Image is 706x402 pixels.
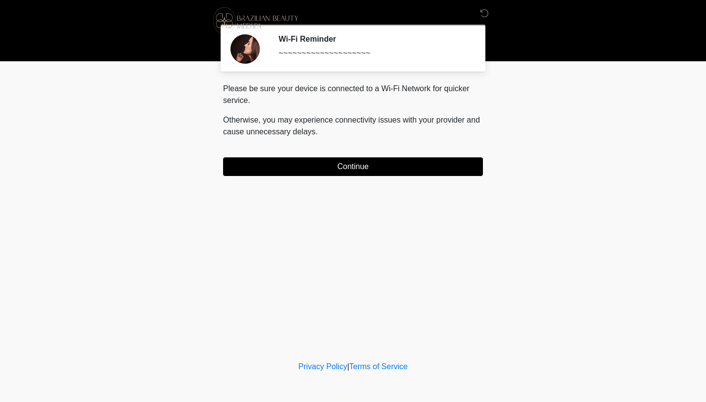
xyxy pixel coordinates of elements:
a: | [347,362,349,371]
p: Please be sure your device is connected to a Wi-Fi Network for quicker service. [223,83,483,106]
span: . [316,127,318,136]
img: Brazilian Beauty Medspa Logo [213,7,298,34]
a: Privacy Policy [299,362,348,371]
div: ~~~~~~~~~~~~~~~~~~~~ [278,48,468,59]
p: Otherwise, you may experience connectivity issues with your provider and cause unnecessary delays [223,114,483,138]
img: Agent Avatar [230,34,260,64]
a: Terms of Service [349,362,407,371]
button: Continue [223,157,483,176]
